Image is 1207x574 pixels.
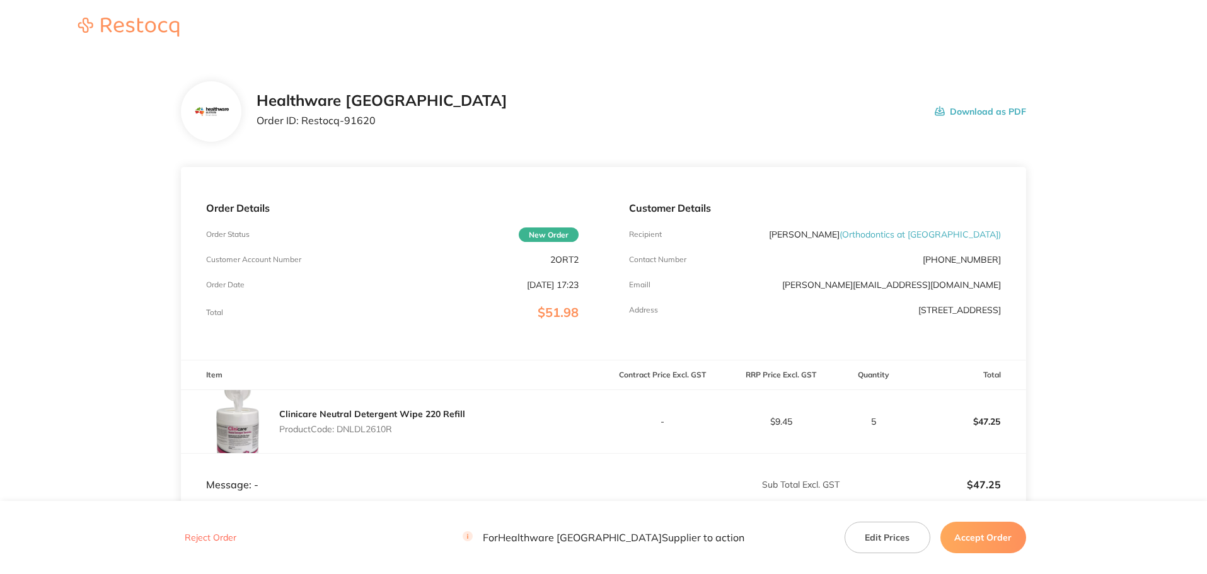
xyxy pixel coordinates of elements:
th: Total [908,360,1026,390]
p: 2ORT2 [550,255,579,265]
p: [PERSON_NAME] [769,229,1001,239]
span: New Order [519,227,579,242]
span: ( Orthodontics at [GEOGRAPHIC_DATA] ) [840,229,1001,240]
p: Address [629,306,658,314]
h2: Healthware [GEOGRAPHIC_DATA] [257,92,507,110]
p: Order Date [206,280,245,289]
button: Accept Order [940,522,1026,553]
a: [PERSON_NAME][EMAIL_ADDRESS][DOMAIN_NAME] [782,279,1001,290]
p: Order Details [206,202,578,214]
p: Customer Details [629,202,1001,214]
img: Restocq logo [66,18,192,37]
p: Recipient [629,230,662,239]
p: $9.45 [722,416,840,427]
a: Restocq logo [66,18,192,38]
p: Total [206,308,223,317]
p: - [604,416,722,427]
p: Order ID: Restocq- 91620 [257,115,507,126]
p: Product Code: DNLDL2610R [279,424,465,434]
p: Sub Total Excl. GST [604,479,840,490]
p: Contact Number [629,255,686,264]
p: [PHONE_NUMBER] [923,255,1001,265]
button: Download as PDF [935,92,1026,131]
th: Item [181,360,603,390]
button: Edit Prices [845,522,930,553]
p: [DATE] 17:23 [527,280,579,290]
th: Contract Price Excl. GST [604,360,722,390]
img: ZXBpZzYyeA [206,390,269,453]
a: Clinicare Neutral Detergent Wipe 220 Refill [279,408,465,420]
td: Message: - [181,453,603,491]
p: For Healthware [GEOGRAPHIC_DATA] Supplier to action [463,532,744,544]
p: $47.25 [841,479,1001,490]
img: aWdpdHZmeA [191,105,232,119]
button: Reject Order [181,532,240,544]
p: 5 [841,416,907,427]
p: Customer Account Number [206,255,301,264]
p: Order Status [206,230,250,239]
p: [STREET_ADDRESS] [918,305,1001,315]
p: Emaill [629,280,650,289]
span: $51.98 [538,304,579,320]
th: Quantity [840,360,908,390]
th: RRP Price Excl. GST [722,360,840,390]
p: $47.25 [908,406,1025,437]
